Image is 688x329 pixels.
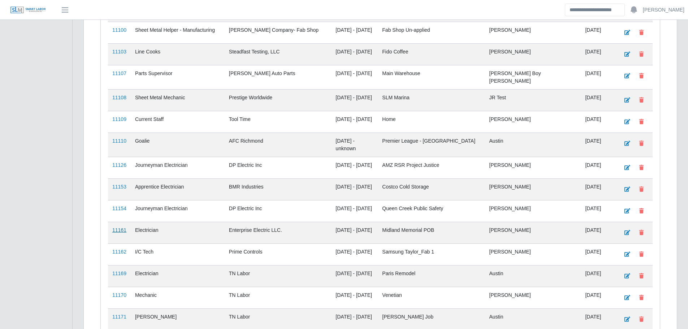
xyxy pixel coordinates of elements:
td: Venetian [378,287,485,308]
td: TN Labor [225,287,332,308]
td: [PERSON_NAME] [485,287,581,308]
td: Sheet Metal Mechanic [131,89,225,111]
td: [PERSON_NAME] [485,243,581,265]
td: Main Warehouse [378,65,485,89]
td: Costco Cold Storage [378,178,485,200]
td: Electrician [131,222,225,243]
td: [DATE] - [DATE] [331,65,378,89]
td: [PERSON_NAME] [485,111,581,133]
td: Paris Remodel [378,265,485,287]
td: AFC Richmond [225,133,332,157]
td: JR Test [485,89,581,111]
td: [DATE] [581,287,615,308]
a: 11108 [112,95,126,100]
td: Journeyman Electrician [131,200,225,222]
td: Current Staff [131,111,225,133]
td: [DATE] - [DATE] [331,265,378,287]
td: Line Cooks [131,43,225,65]
td: [DATE] - [DATE] [331,111,378,133]
td: [PERSON_NAME] Auto Parts [225,65,332,89]
td: [DATE] [581,222,615,243]
td: [DATE] [581,265,615,287]
td: Journeyman Electrician [131,157,225,178]
td: [DATE] [581,22,615,43]
td: AMZ RSR Project Justice [378,157,485,178]
td: [DATE] [581,243,615,265]
td: Sheet Metal Helper - Manufacturing [131,22,225,43]
td: Mechanic [131,287,225,308]
td: [PERSON_NAME] Boy [PERSON_NAME] [485,65,581,89]
td: Fab Shop Un-applied [378,22,485,43]
td: I/C Tech [131,243,225,265]
td: [DATE] - [DATE] [331,200,378,222]
td: [DATE] - [DATE] [331,243,378,265]
a: 11103 [112,49,126,55]
td: [DATE] [581,200,615,222]
td: [DATE] - [DATE] [331,22,378,43]
a: 11171 [112,314,126,320]
td: [DATE] [581,89,615,111]
td: [DATE] - [DATE] [331,157,378,178]
td: [DATE] - unknown [331,133,378,157]
td: Apprentice Electrician [131,178,225,200]
td: DP Electric Inc [225,157,332,178]
td: BMR Industries [225,178,332,200]
a: 11109 [112,116,126,122]
td: [PERSON_NAME] [485,22,581,43]
td: Premier League - [GEOGRAPHIC_DATA] [378,133,485,157]
td: Samsung Taylor_Fab 1 [378,243,485,265]
td: DP Electric Inc [225,200,332,222]
a: 11162 [112,249,126,255]
a: 11161 [112,227,126,233]
td: [DATE] [581,157,615,178]
img: SLM Logo [10,6,46,14]
td: [DATE] [581,43,615,65]
td: [DATE] - [DATE] [331,287,378,308]
td: Parts Supervisor [131,65,225,89]
td: [DATE] - [DATE] [331,222,378,243]
a: 11107 [112,70,126,76]
td: TN Labor [225,265,332,287]
a: 11110 [112,138,126,144]
a: 11169 [112,270,126,276]
td: Prestige Worldwide [225,89,332,111]
td: [PERSON_NAME] [485,43,581,65]
td: Steadfast Testing, LLC [225,43,332,65]
td: Prime Controls [225,243,332,265]
td: [DATE] [581,178,615,200]
td: [DATE] - [DATE] [331,89,378,111]
a: 11126 [112,162,126,168]
input: Search [565,4,625,16]
td: [PERSON_NAME] [485,178,581,200]
td: [PERSON_NAME] [485,157,581,178]
td: [PERSON_NAME] [485,200,581,222]
td: [DATE] [581,111,615,133]
a: 11100 [112,27,126,33]
a: 11170 [112,292,126,298]
td: [PERSON_NAME] Company- Fab Shop [225,22,332,43]
td: [DATE] - [DATE] [331,178,378,200]
td: [DATE] [581,65,615,89]
a: [PERSON_NAME] [643,6,684,14]
a: 11154 [112,205,126,211]
td: Austin [485,133,581,157]
a: 11153 [112,184,126,190]
td: Enterprise Electric LLC. [225,222,332,243]
td: Midland Memorial POB [378,222,485,243]
td: Austin [485,265,581,287]
td: [PERSON_NAME] [485,222,581,243]
td: Home [378,111,485,133]
td: Tool Time [225,111,332,133]
td: Goalie [131,133,225,157]
td: Electrician [131,265,225,287]
td: [DATE] [581,133,615,157]
td: Fido Coffee [378,43,485,65]
td: Queen Creek Public Safety [378,200,485,222]
td: SLM Marina [378,89,485,111]
td: [DATE] - [DATE] [331,43,378,65]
